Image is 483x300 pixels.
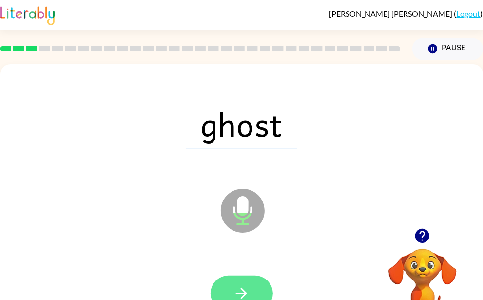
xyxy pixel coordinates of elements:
[457,9,481,18] a: Logout
[412,38,483,60] button: Pause
[329,9,454,18] span: [PERSON_NAME] [PERSON_NAME]
[329,9,483,18] div: ( )
[0,4,55,25] img: Literably
[186,99,297,149] span: ghost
